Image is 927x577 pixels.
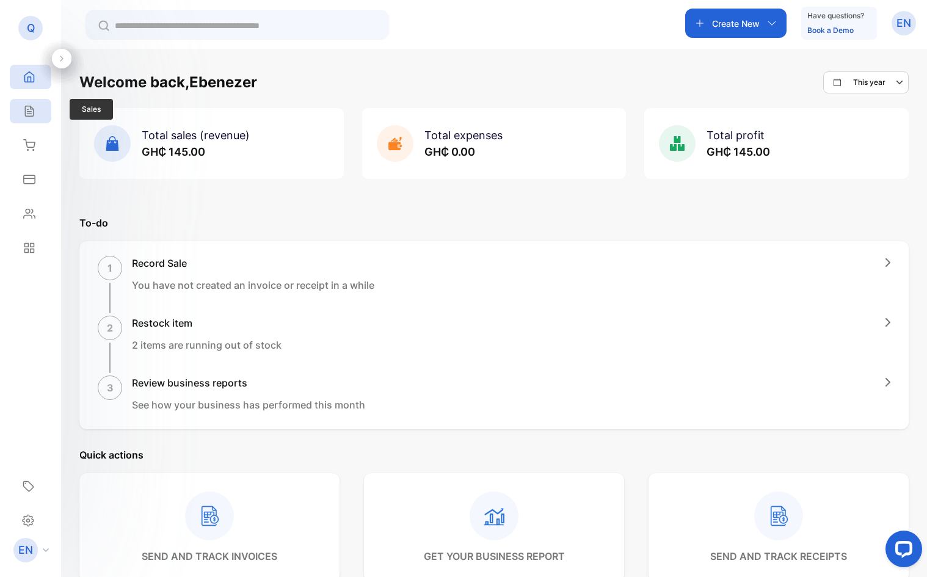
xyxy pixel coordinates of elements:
[27,20,35,36] p: Q
[707,145,770,158] span: GH₵ 145.00
[823,71,909,93] button: This year
[132,256,374,270] h1: Record Sale
[685,9,787,38] button: Create New
[132,278,374,292] p: You have not created an invoice or receipt in a while
[132,316,282,330] h1: Restock item
[132,338,282,352] p: 2 items are running out of stock
[896,15,911,31] p: EN
[70,99,113,120] span: Sales
[79,216,909,230] p: To-do
[807,26,854,35] a: Book a Demo
[707,129,765,142] span: Total profit
[424,549,565,564] p: get your business report
[853,77,885,88] p: This year
[424,129,503,142] span: Total expenses
[79,71,257,93] h1: Welcome back, Ebenezer
[424,145,475,158] span: GH₵ 0.00
[132,376,365,390] h1: Review business reports
[142,129,250,142] span: Total sales (revenue)
[107,380,114,395] p: 3
[807,10,864,22] p: Have questions?
[79,448,909,462] p: Quick actions
[107,321,113,335] p: 2
[107,261,112,275] p: 1
[142,549,277,564] p: send and track invoices
[132,397,365,412] p: See how your business has performed this month
[142,145,205,158] span: GH₵ 145.00
[18,542,33,558] p: EN
[712,17,760,30] p: Create New
[710,549,847,564] p: send and track receipts
[892,9,916,38] button: EN
[876,526,927,577] iframe: LiveChat chat widget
